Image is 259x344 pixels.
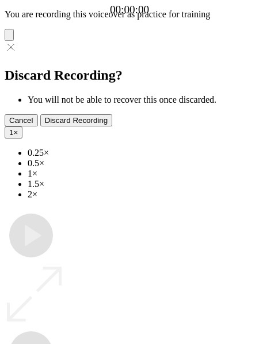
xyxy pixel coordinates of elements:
li: 1× [28,169,254,179]
button: 1× [5,126,22,139]
li: 0.5× [28,158,254,169]
li: 0.25× [28,148,254,158]
li: 1.5× [28,179,254,189]
span: 1 [9,128,13,137]
p: You are recording this voiceover as practice for training [5,9,254,20]
li: You will not be able to recover this once discarded. [28,95,254,105]
a: 00:00:00 [110,3,149,16]
li: 2× [28,189,254,200]
button: Discard Recording [40,114,113,126]
button: Cancel [5,114,38,126]
h2: Discard Recording? [5,68,254,83]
